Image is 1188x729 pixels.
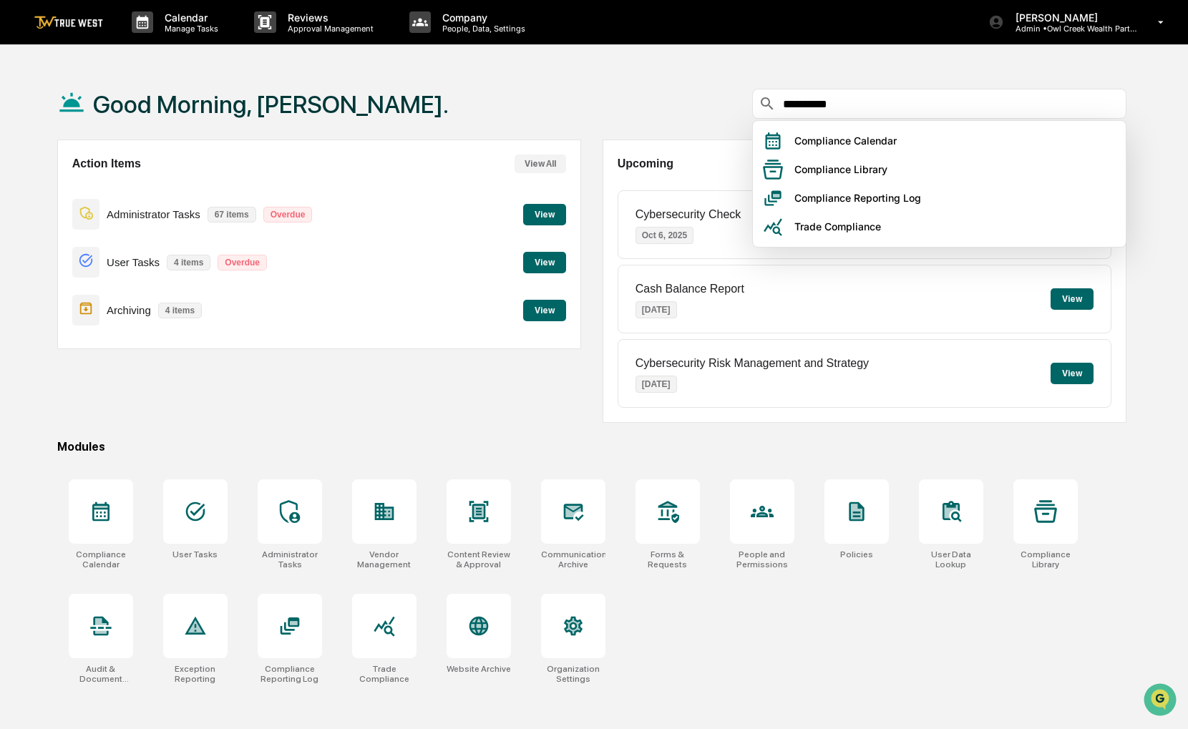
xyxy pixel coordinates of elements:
p: Oct 6, 2025 [636,227,693,244]
div: Content Review & Approval [447,549,511,569]
p: Archiving [107,304,151,316]
p: 4 items [158,303,202,318]
a: View [523,207,566,220]
iframe: Open customer support [1142,682,1181,720]
span: Trade Compliance [794,220,1116,233]
a: 🗄️Attestations [98,248,183,273]
button: View [1051,363,1094,384]
a: 🔎Data Lookup [9,275,96,300]
div: Compliance Reporting Log [258,664,322,684]
div: Modules [57,440,1126,454]
div: We're available if you need us! [64,123,197,134]
p: [DATE] [636,301,677,318]
img: 1746055101610-c473b297-6a78-478c-a979-82029cc54cd1 [14,109,40,134]
span: [DATE] [127,194,156,205]
span: Compliance Reporting Log [794,192,1116,204]
div: Start new chat [64,109,235,123]
div: User Tasks [172,549,218,559]
button: View [523,300,566,321]
p: [DATE] [636,376,677,393]
a: View [523,303,566,316]
div: Past conversations [14,158,96,170]
button: View [523,204,566,225]
div: Audit & Document Logs [69,664,133,684]
div: 🔎 [14,282,26,293]
p: Approval Management [276,24,381,34]
img: Sigrid Alegria [14,180,37,203]
span: Pylon [142,315,173,326]
button: View All [515,155,566,173]
div: User Data Lookup [919,549,983,569]
p: 4 items [167,255,210,270]
p: [PERSON_NAME] [1004,11,1137,24]
img: 8933085812038_c878075ebb4cc5468115_72.jpg [30,109,56,134]
p: How can we help? [14,29,261,52]
span: Data Lookup [29,280,90,295]
p: Reviews [276,11,381,24]
div: Trade Compliance [352,664,417,684]
p: User Tasks [107,256,160,268]
h2: Upcoming [618,157,673,170]
p: Cybersecurity Check [636,208,741,221]
button: View [523,252,566,273]
span: Compliance Calendar [794,134,1116,147]
button: See all [222,155,261,172]
div: Vendor Management [352,549,417,569]
span: [PERSON_NAME] [44,194,116,205]
div: Communications Archive [541,549,605,569]
div: Exception Reporting [163,664,228,684]
span: Attestations [118,253,177,268]
div: Compliance Calendar [69,549,133,569]
p: 67 items [208,207,256,222]
span: • [119,194,124,205]
p: Overdue [263,207,313,222]
div: Administrator Tasks [258,549,322,569]
img: logo [34,16,103,29]
p: Calendar [153,11,225,24]
div: 🗄️ [104,255,115,266]
p: Cash Balance Report [636,283,744,295]
a: 🖐️Preclearance [9,248,98,273]
div: Forms & Requests [636,549,700,569]
h1: Good Morning, [PERSON_NAME]. [93,90,449,119]
p: People, Data, Settings [431,24,532,34]
a: Powered byPylon [101,315,173,326]
button: Start new chat [243,113,261,130]
p: Cybersecurity Risk Management and Strategy [636,357,869,370]
div: 🖐️ [14,255,26,266]
h2: Action Items [72,157,141,170]
p: Company [431,11,532,24]
div: Website Archive [447,664,511,674]
p: Manage Tasks [153,24,225,34]
span: Compliance Library [794,163,1116,175]
button: View [1051,288,1094,310]
div: Compliance Library [1013,549,1078,569]
div: People and Permissions [730,549,794,569]
span: Preclearance [29,253,92,268]
p: Administrator Tasks [107,208,200,220]
a: View [523,255,566,268]
p: Overdue [218,255,267,270]
div: Policies [840,549,873,559]
div: Organization Settings [541,664,605,684]
p: Admin • Owl Creek Wealth Partners [1004,24,1137,34]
